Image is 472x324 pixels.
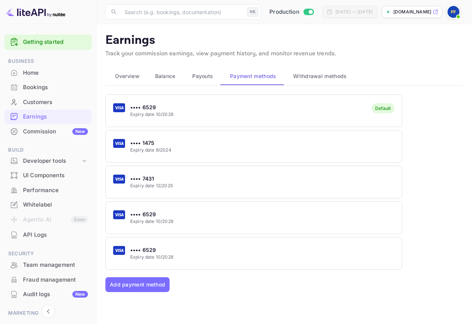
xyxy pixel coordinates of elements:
[4,124,92,139] div: CommissionNew
[247,7,258,17] div: ⌘K
[23,201,88,209] div: Whitelabel
[4,168,92,182] a: UI Components
[4,35,92,50] div: Getting started
[23,276,88,284] div: Fraud management
[23,127,88,136] div: Commission
[105,33,463,48] p: Earnings
[4,110,92,124] div: Earnings
[293,72,347,81] span: Withdrawal methods
[105,201,402,234] button: •••• 6529Expiry date 10/2028
[230,72,276,81] span: Payment methods
[4,110,92,123] a: Earnings
[23,171,88,180] div: UI Components
[130,147,171,153] p: Expiry date
[4,258,92,272] div: Team management
[23,157,81,165] div: Developer tools
[130,111,173,118] p: Expiry date
[115,72,140,81] span: Overview
[23,290,88,299] div: Audit logs
[4,198,92,211] a: Whitelabel
[105,166,402,198] button: •••• 7431Expiry date 12/2025
[4,80,92,94] a: Bookings
[4,250,92,258] span: Security
[4,228,92,242] a: API Logs
[105,49,463,58] p: Track your commission earnings, view payment history, and monitor revenue trends.
[192,72,213,81] span: Payouts
[42,305,55,318] button: Collapse navigation
[6,6,65,18] img: LiteAPI logo
[4,309,92,317] span: Marketing
[4,146,92,154] span: Build
[269,8,299,16] span: Production
[23,69,88,77] div: Home
[393,9,431,15] p: [DOMAIN_NAME]
[156,183,173,188] span: 12/2025
[105,237,402,270] button: •••• 6529Expiry date 10/2028
[105,94,402,127] button: •••• 6529Expiry date 10/2028Default
[23,98,88,107] div: Customers
[130,246,173,254] p: •••• 6529
[4,228,92,242] div: API Logs
[4,273,92,287] div: Fraud management
[4,183,92,197] a: Performance
[105,130,402,163] button: •••• 1475Expiry date 9/2024
[155,72,176,81] span: Balance
[23,261,88,269] div: Team management
[156,111,173,117] span: 10/2028
[4,273,92,286] a: Fraud management
[4,258,92,272] a: Team management
[23,186,88,195] div: Performance
[448,6,459,18] img: fff fff
[4,155,92,168] div: Developer tools
[156,147,171,153] span: 9/2024
[130,254,173,260] p: Expiry date
[266,8,317,16] div: Switch to Sandbox mode
[4,168,92,183] div: UI Components
[4,66,92,80] a: Home
[4,124,92,138] a: CommissionNew
[156,254,173,260] span: 10/2028
[335,9,373,15] div: [DATE] — [DATE]
[130,139,171,147] p: •••• 1475
[4,95,92,109] a: Customers
[130,103,173,111] p: •••• 6529
[23,113,88,121] div: Earnings
[120,4,244,19] input: Search (e.g. bookings, documentation)
[23,231,88,239] div: API Logs
[4,57,92,65] span: Business
[105,67,463,85] div: scrollable auto tabs example
[375,106,391,111] div: Default
[23,83,88,92] div: Bookings
[4,80,92,95] div: Bookings
[130,210,173,218] p: •••• 6529
[4,198,92,212] div: Whitelabel
[105,277,170,292] button: Add payment method
[130,182,173,189] p: Expiry date
[72,291,88,298] div: New
[130,218,173,225] p: Expiry date
[23,38,88,46] a: Getting started
[156,218,173,224] span: 10/2028
[4,287,92,301] a: Audit logsNew
[130,175,173,182] p: •••• 7431
[4,66,92,80] div: Home
[72,128,88,135] div: New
